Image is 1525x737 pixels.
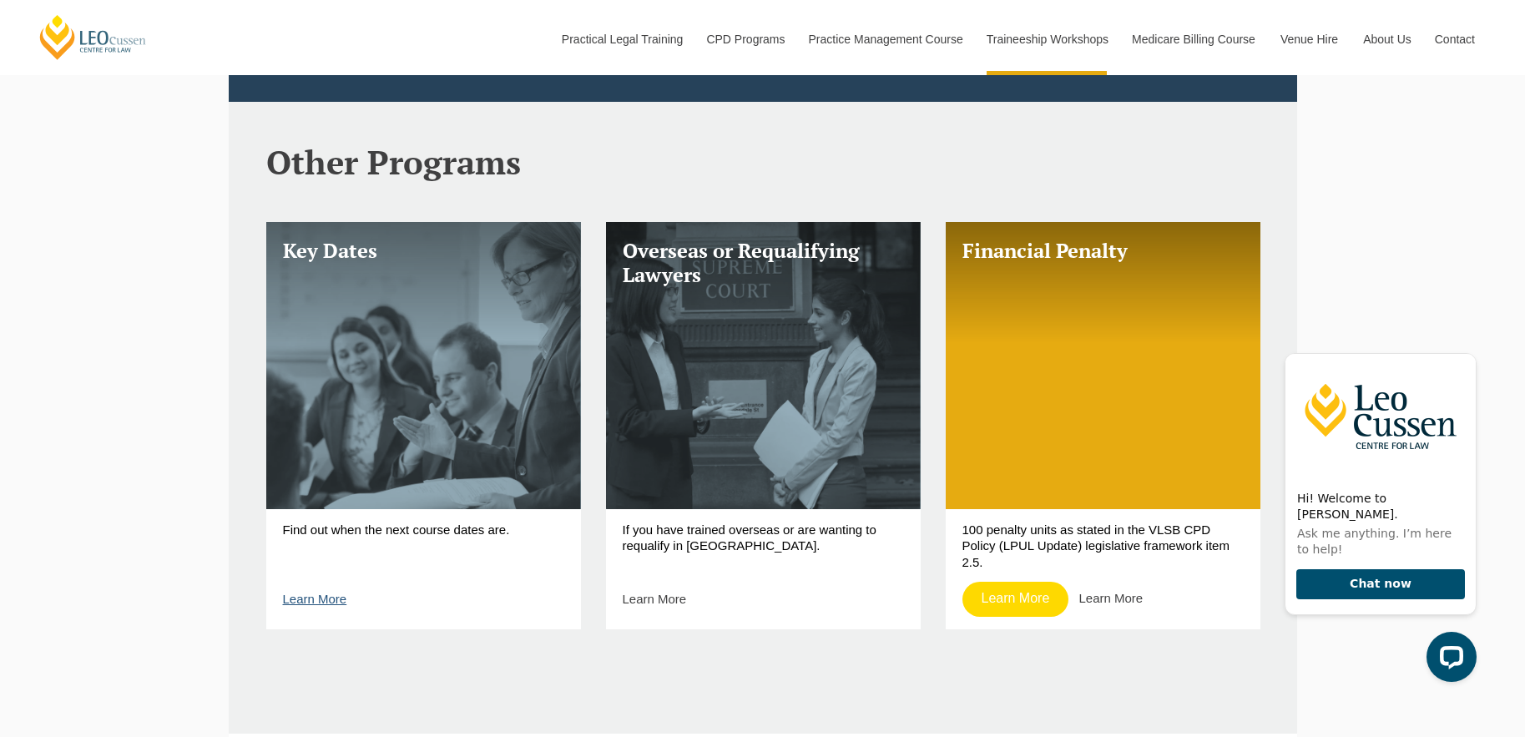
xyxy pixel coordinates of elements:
a: CPD Programs [694,3,795,75]
a: Learn More [623,592,687,606]
h2: Other Programs [266,144,1260,180]
h3: Overseas or Requalifying Lawyers [623,239,904,287]
a: Medicare Billing Course [1119,3,1268,75]
a: [PERSON_NAME] Centre for Law [38,13,149,61]
a: Key Dates [266,222,581,508]
a: Venue Hire [1268,3,1351,75]
h3: Financial Penalty [962,239,1244,263]
a: Practice Management Course [796,3,974,75]
p: If you have trained overseas or are wanting to requalify in [GEOGRAPHIC_DATA]. [623,522,904,568]
p: Find out when the next course dates are. [283,522,564,568]
p: 100 penalty units as stated in the VLSB CPD Policy (LPUL Update) legislative framework item 2.5. [962,522,1244,568]
a: Financial Penalty [946,222,1260,508]
a: Overseas or Requalifying Lawyers [606,222,921,508]
a: About Us [1351,3,1422,75]
iframe: LiveChat chat widget [1271,339,1483,695]
a: Traineeship Workshops [974,3,1119,75]
a: Practical Legal Training [549,3,694,75]
a: Learn More [962,582,1069,617]
a: Learn More [1079,591,1144,605]
h3: Key Dates [283,239,564,263]
a: Learn More [283,592,347,606]
a: Contact [1422,3,1487,75]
